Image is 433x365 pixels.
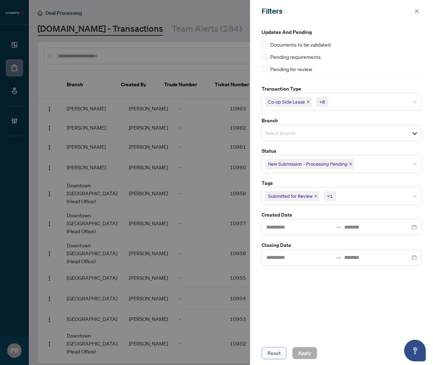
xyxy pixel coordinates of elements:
[265,97,312,107] span: Co-op Side Lease
[314,194,318,198] span: close
[262,85,421,93] label: Transaction Type
[268,160,347,168] span: New Submission - Processing Pending
[319,98,325,105] div: +8
[268,192,312,200] span: Submitted for Review
[327,192,333,200] div: +1
[262,241,421,249] label: Closing Date
[336,255,341,260] span: swap-right
[262,179,421,187] label: Tags
[413,162,417,166] span: close
[265,191,319,201] span: Submitted for Review
[404,340,426,361] button: Open asap
[414,9,419,14] span: close
[413,194,417,199] span: close
[262,347,287,359] button: Reset
[268,98,305,105] span: Co-op Side Lease
[262,6,412,17] div: Filters
[336,224,341,230] span: to
[306,100,310,104] span: close
[265,159,354,169] span: New Submission - Processing Pending
[336,255,341,260] span: to
[262,147,421,155] label: Status
[267,347,281,359] span: Reset
[413,100,417,104] span: close
[292,347,317,359] button: Apply
[349,162,353,166] span: close
[270,65,312,73] span: Pending for review
[262,28,421,36] label: Updates and Pending
[270,40,331,48] span: Documents to be validated
[262,117,421,125] label: Branch
[262,211,421,219] label: Created Date
[270,53,321,61] span: Pending requirements
[336,224,341,230] span: swap-right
